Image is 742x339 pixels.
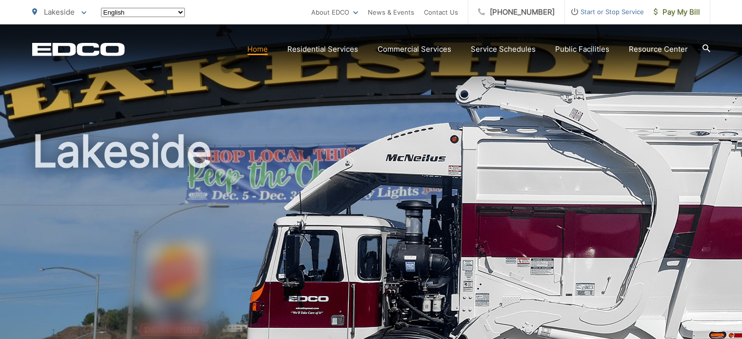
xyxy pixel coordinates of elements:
a: EDCD logo. Return to the homepage. [32,42,125,56]
a: Commercial Services [378,43,451,55]
span: Pay My Bill [654,6,700,18]
a: Service Schedules [471,43,536,55]
a: News & Events [368,6,414,18]
a: About EDCO [311,6,358,18]
a: Contact Us [424,6,458,18]
select: Select a language [101,8,185,17]
a: Resource Center [629,43,688,55]
a: Public Facilities [555,43,609,55]
a: Residential Services [287,43,358,55]
a: Home [247,43,268,55]
span: Lakeside [44,7,75,17]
